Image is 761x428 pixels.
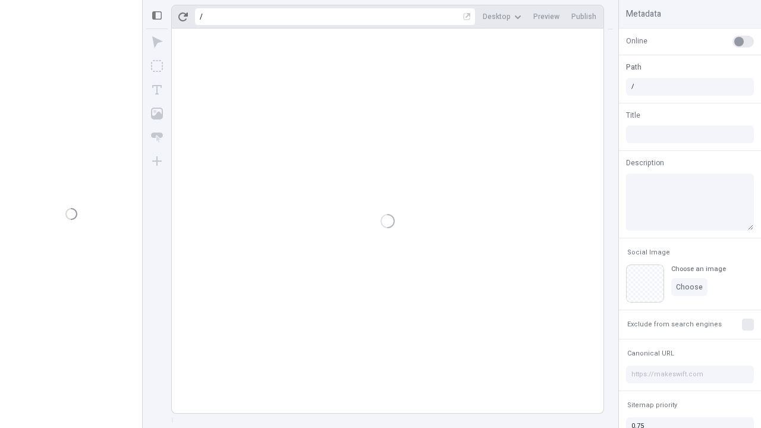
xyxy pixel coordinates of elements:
button: Canonical URL [625,347,677,361]
span: Preview [533,12,559,21]
span: Exclude from search engines [627,320,722,329]
button: Social Image [625,246,672,260]
div: Choose an image [671,265,726,273]
span: Online [626,36,647,46]
button: Image [146,103,168,124]
span: Path [626,62,641,73]
button: Choose [671,278,707,296]
span: Description [626,158,664,168]
span: Desktop [483,12,511,21]
span: Sitemap priority [627,401,677,410]
button: Publish [567,8,601,26]
button: Sitemap priority [625,398,680,413]
span: Canonical URL [627,349,674,358]
button: Desktop [478,8,526,26]
input: https://makeswift.com [626,366,754,383]
button: Text [146,79,168,100]
span: Title [626,110,640,121]
span: Publish [571,12,596,21]
button: Button [146,127,168,148]
span: Social Image [627,248,670,257]
button: Box [146,55,168,77]
span: Choose [676,282,703,292]
div: / [200,12,203,21]
button: Preview [529,8,564,26]
button: Exclude from search engines [625,317,724,332]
